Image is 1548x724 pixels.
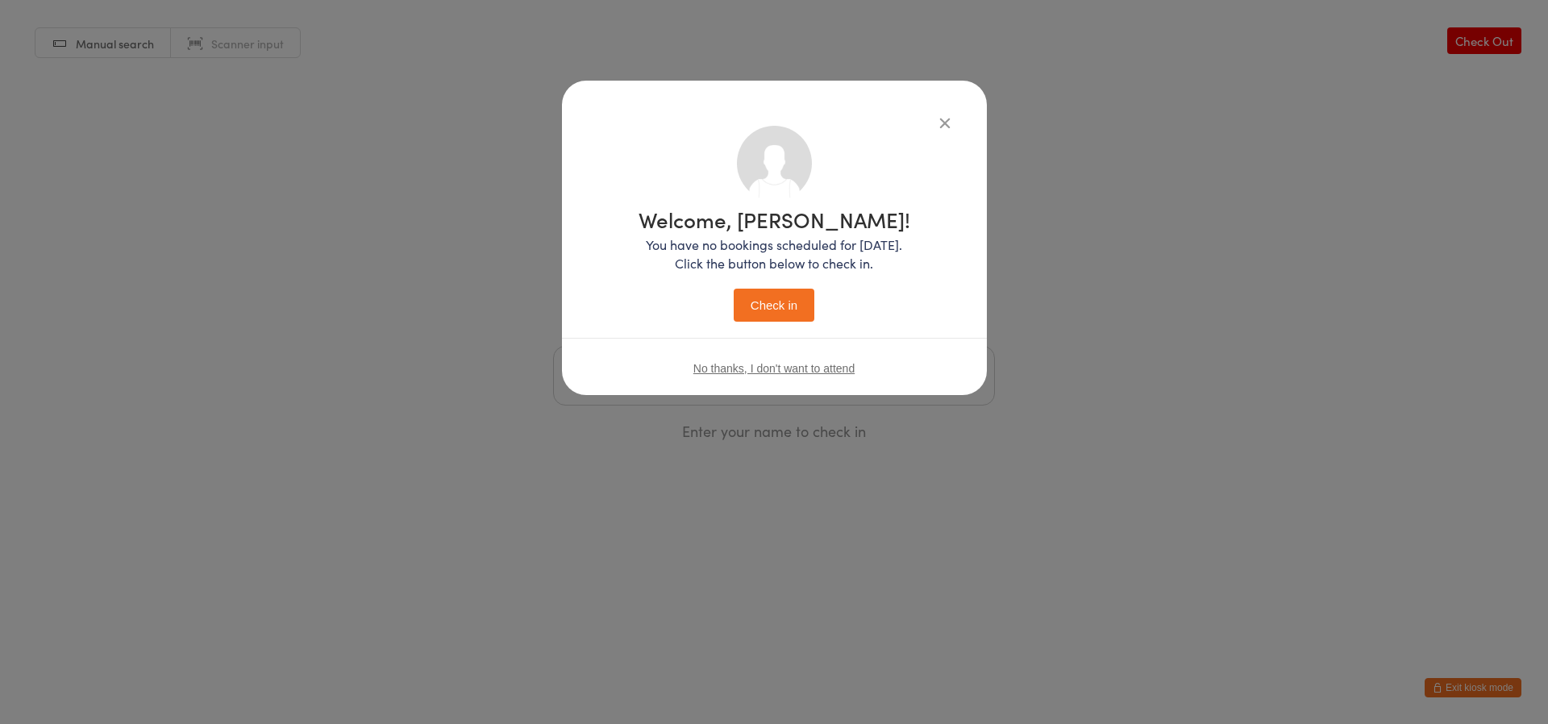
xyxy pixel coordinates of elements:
h1: Welcome, [PERSON_NAME]! [639,209,910,230]
p: You have no bookings scheduled for [DATE]. Click the button below to check in. [639,235,910,273]
button: Check in [734,289,814,322]
button: No thanks, I don't want to attend [693,362,855,375]
img: no_photo.png [737,126,812,201]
